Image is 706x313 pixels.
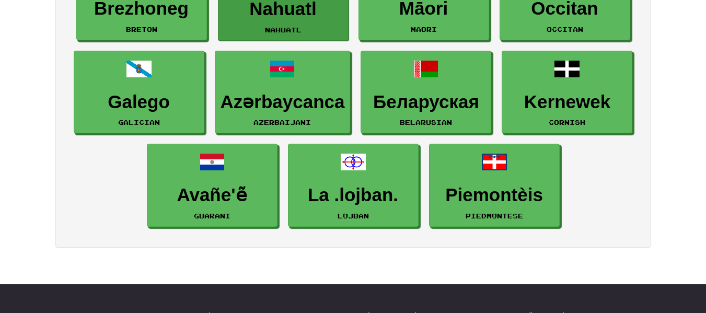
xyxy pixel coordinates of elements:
small: Guarani [194,212,230,219]
h3: Avañe'ẽ [153,185,272,205]
h3: Piemontèis [435,185,554,205]
a: Avañe'ẽGuarani [147,144,277,227]
small: Breton [126,26,157,33]
a: KernewekCornish [502,51,632,134]
a: La .lojban.Lojban [288,144,419,227]
small: Piedmontese [466,212,523,219]
h3: Беларуская [366,92,485,112]
small: Belarusian [400,119,452,126]
a: GalegoGalician [74,51,204,134]
small: Cornish [549,119,585,126]
a: PiemontèisPiedmontese [429,144,560,227]
h3: Galego [79,92,199,112]
small: Azerbaijani [253,119,311,126]
small: Galician [118,119,160,126]
a: AzərbaycancaAzerbaijani [215,51,351,134]
h3: Azərbaycanca [221,92,345,112]
small: Maori [411,26,437,33]
small: Lojban [338,212,369,219]
a: БеларускаяBelarusian [361,51,491,134]
h3: Kernewek [507,92,627,112]
small: Nahuatl [265,26,302,33]
small: Occitan [547,26,583,33]
h3: La .lojban. [294,185,413,205]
